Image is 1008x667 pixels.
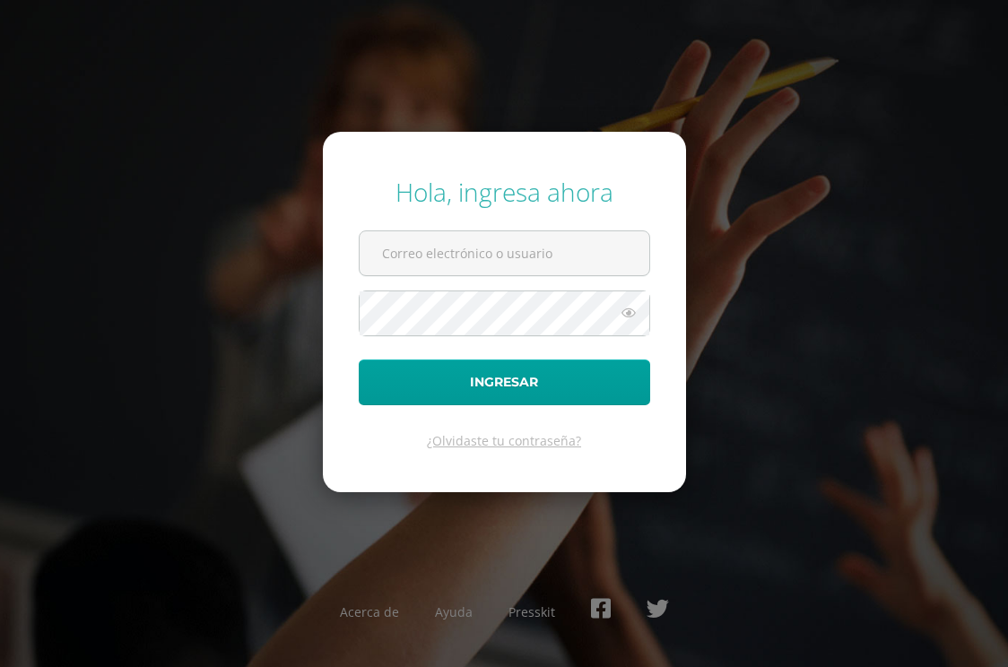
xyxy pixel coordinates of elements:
[340,603,399,620] a: Acerca de
[359,359,650,405] button: Ingresar
[359,175,650,209] div: Hola, ingresa ahora
[508,603,555,620] a: Presskit
[360,231,649,275] input: Correo electrónico o usuario
[427,432,581,449] a: ¿Olvidaste tu contraseña?
[435,603,473,620] a: Ayuda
